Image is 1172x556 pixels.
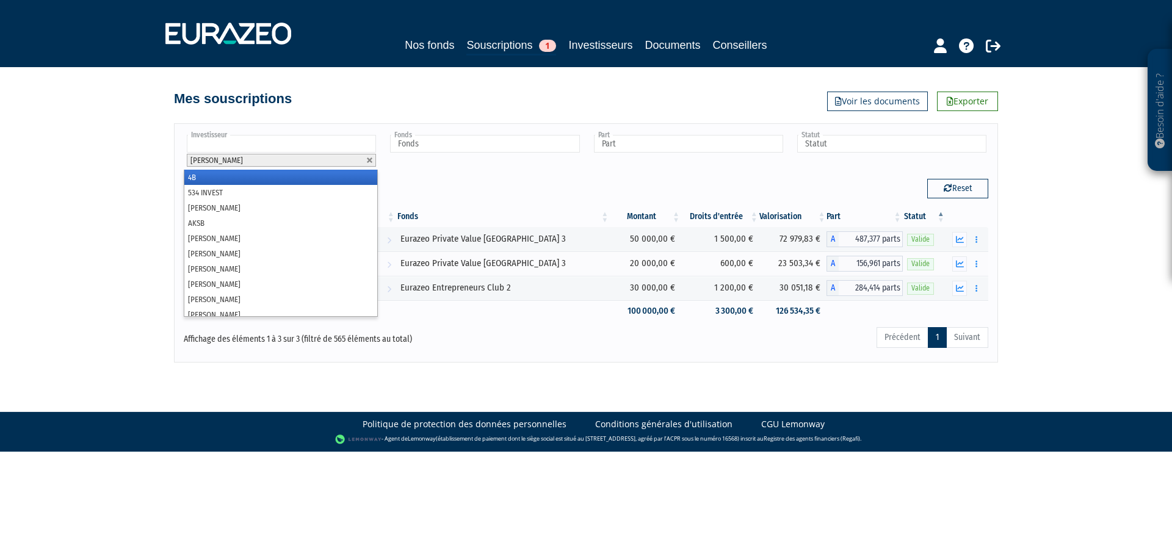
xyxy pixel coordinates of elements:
[827,280,902,296] div: A - Eurazeo Entrepreneurs Club 2
[184,185,377,200] li: 534 INVEST
[190,156,243,165] span: [PERSON_NAME]
[610,206,681,227] th: Montant: activer pour trier la colonne par ordre croissant
[184,200,377,215] li: [PERSON_NAME]
[907,234,934,245] span: Valide
[610,227,681,251] td: 50 000,00 €
[759,300,827,322] td: 126 534,35 €
[363,418,566,430] a: Politique de protection des données personnelles
[681,300,759,322] td: 3 300,00 €
[927,179,988,198] button: Reset
[827,256,902,272] div: A - Eurazeo Private Value Europe 3
[184,326,508,345] div: Affichage des éléments 1 à 3 sur 3 (filtré de 565 éléments au total)
[539,40,556,52] span: 1
[827,231,902,247] div: A - Eurazeo Private Value Europe 3
[400,233,606,245] div: Eurazeo Private Value [GEOGRAPHIC_DATA] 3
[759,276,827,300] td: 30 051,18 €
[681,227,759,251] td: 1 500,00 €
[184,246,377,261] li: [PERSON_NAME]
[839,280,902,296] span: 284,414 parts
[928,327,947,348] a: 1
[827,92,928,111] a: Voir les documents
[184,215,377,231] li: AKSB
[387,278,391,300] i: Voir l'investisseur
[907,258,934,270] span: Valide
[681,206,759,227] th: Droits d'entrée: activer pour trier la colonne par ordre croissant
[12,433,1160,446] div: - Agent de (établissement de paiement dont le siège social est situé au [STREET_ADDRESS], agréé p...
[184,307,377,322] li: [PERSON_NAME]
[645,37,701,54] a: Documents
[408,435,436,442] a: Lemonway
[713,37,767,54] a: Conseillers
[827,256,839,272] span: A
[610,276,681,300] td: 30 000,00 €
[184,261,377,276] li: [PERSON_NAME]
[827,206,902,227] th: Part: activer pour trier la colonne par ordre croissant
[396,206,610,227] th: Fonds: activer pour trier la colonne par ordre croissant
[387,229,391,251] i: Voir l'investisseur
[937,92,998,111] a: Exporter
[827,280,839,296] span: A
[174,92,292,106] h4: Mes souscriptions
[610,300,681,322] td: 100 000,00 €
[903,206,946,227] th: Statut : activer pour trier la colonne par ordre d&eacute;croissant
[907,283,934,294] span: Valide
[184,170,377,185] li: 4B
[400,281,606,294] div: Eurazeo Entrepreneurs Club 2
[759,206,827,227] th: Valorisation: activer pour trier la colonne par ordre croissant
[764,435,860,442] a: Registre des agents financiers (Regafi)
[1153,56,1167,165] p: Besoin d'aide ?
[184,231,377,246] li: [PERSON_NAME]
[827,231,839,247] span: A
[400,257,606,270] div: Eurazeo Private Value [GEOGRAPHIC_DATA] 3
[759,251,827,276] td: 23 503,34 €
[184,276,377,292] li: [PERSON_NAME]
[568,37,632,54] a: Investisseurs
[184,292,377,307] li: [PERSON_NAME]
[165,23,291,45] img: 1732889491-logotype_eurazeo_blanc_rvb.png
[681,276,759,300] td: 1 200,00 €
[595,418,733,430] a: Conditions générales d'utilisation
[335,433,382,446] img: logo-lemonway.png
[466,37,556,56] a: Souscriptions1
[610,251,681,276] td: 20 000,00 €
[759,227,827,251] td: 72 979,83 €
[405,37,454,54] a: Nos fonds
[839,256,902,272] span: 156,961 parts
[839,231,902,247] span: 487,377 parts
[761,418,825,430] a: CGU Lemonway
[387,253,391,276] i: Voir l'investisseur
[681,251,759,276] td: 600,00 €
